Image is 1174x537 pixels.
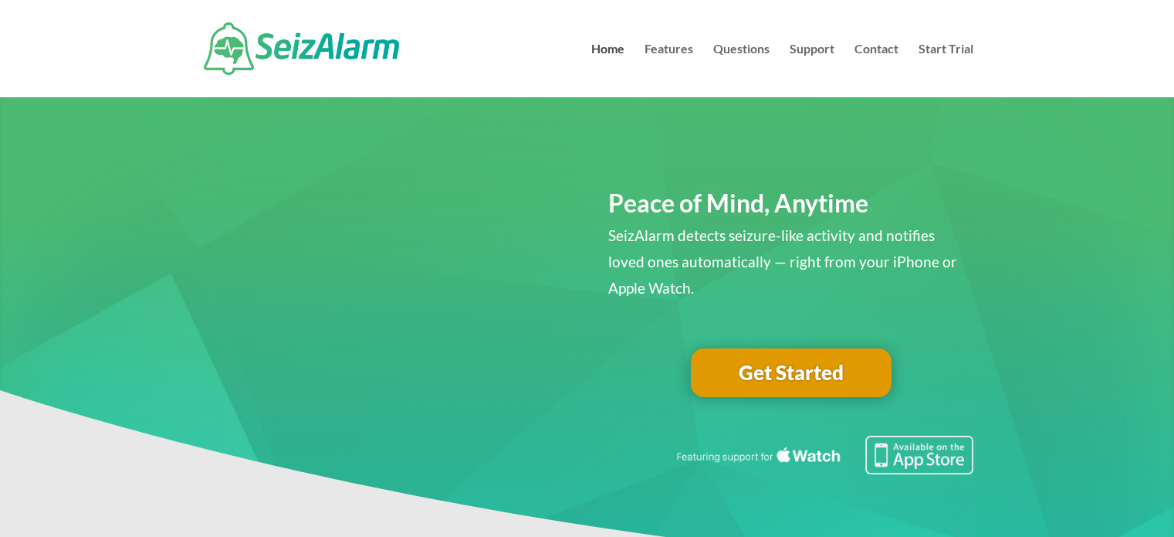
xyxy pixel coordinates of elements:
[790,43,834,97] a: Support
[691,348,891,398] a: Get Started
[591,43,624,97] a: Home
[674,436,973,474] img: Seizure detection available in the Apple App Store.
[608,188,868,218] span: Peace of Mind, Anytime
[674,460,973,478] a: Featuring seizure detection support for the Apple Watch
[919,43,973,97] a: Start Trial
[608,226,957,297] span: SeizAlarm detects seizure-like activity and notifies loved ones automatically — right from your i...
[854,43,898,97] a: Contact
[645,43,693,97] a: Features
[204,22,399,75] img: SeizAlarm
[713,43,770,97] a: Questions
